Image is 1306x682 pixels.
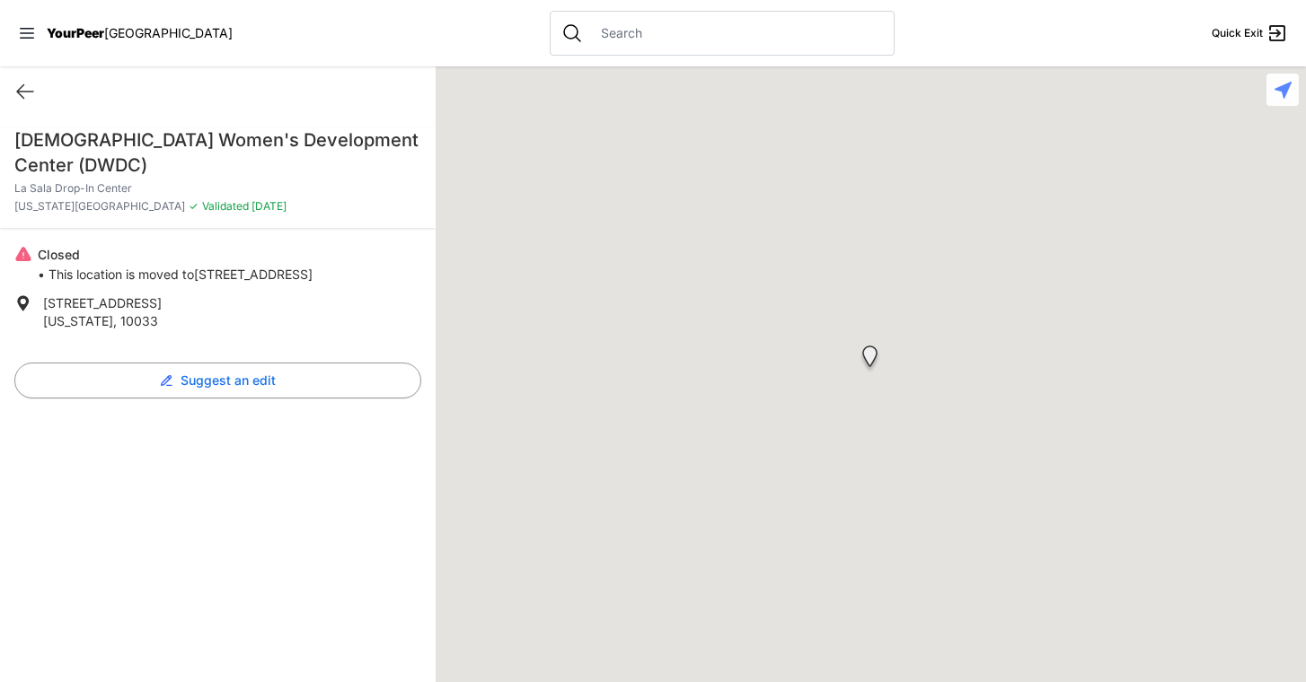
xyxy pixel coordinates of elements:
[43,295,162,310] span: [STREET_ADDRESS]
[14,363,421,398] button: Suggest an edit
[47,25,104,40] span: YourPeer
[38,266,313,284] p: • This location is moved to
[113,313,117,328] span: ,
[194,267,313,282] a: [STREET_ADDRESS]
[859,345,881,374] div: La Sala Drop-In Center
[14,199,185,214] span: [US_STATE][GEOGRAPHIC_DATA]
[120,313,158,328] span: 10033
[43,313,113,328] span: [US_STATE]
[47,28,233,39] a: YourPeer[GEOGRAPHIC_DATA]
[1212,26,1263,40] span: Quick Exit
[38,246,313,264] p: Closed
[104,25,233,40] span: [GEOGRAPHIC_DATA]
[14,181,421,196] p: La Sala Drop-In Center
[14,127,421,178] h1: [DEMOGRAPHIC_DATA] Women's Development Center (DWDC)
[1212,22,1288,44] a: Quick Exit
[189,199,199,214] span: ✓
[202,199,249,213] span: Validated
[590,24,883,42] input: Search
[249,199,287,213] span: [DATE]
[181,372,276,389] span: Suggest an edit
